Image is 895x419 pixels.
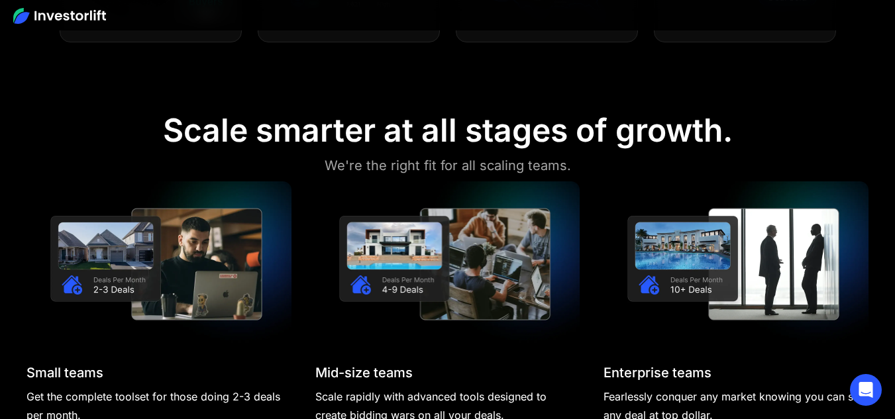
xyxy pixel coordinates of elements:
[604,365,711,381] div: Enterprise teams
[850,374,882,406] div: Open Intercom Messenger
[163,111,733,150] div: Scale smarter at all stages of growth.
[325,155,571,176] div: We're the right fit for all scaling teams.
[315,365,413,381] div: Mid-size teams
[26,365,103,381] div: Small teams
